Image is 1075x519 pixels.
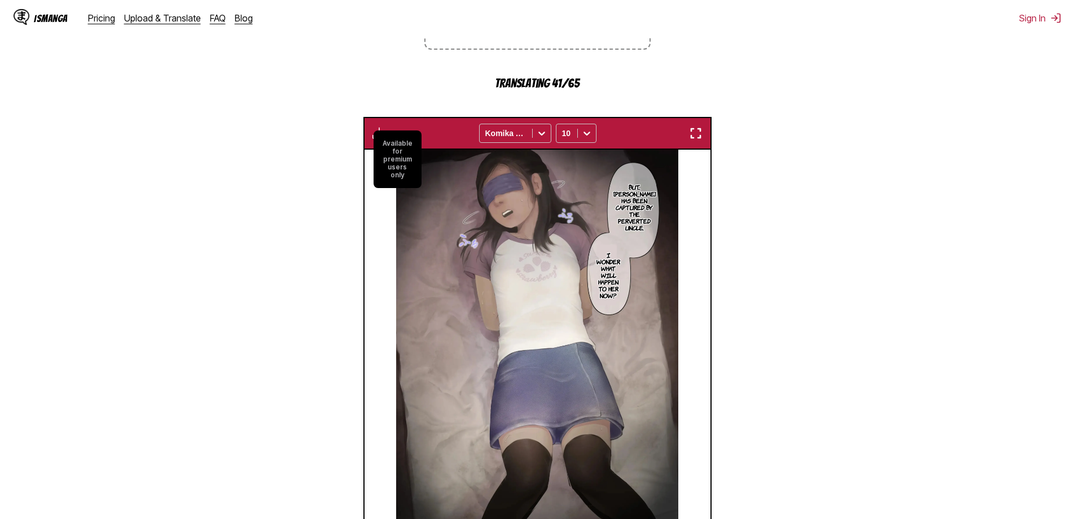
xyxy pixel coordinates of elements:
img: IsManga Logo [14,9,29,25]
a: Pricing [88,12,115,24]
a: IsManga LogoIsManga [14,9,88,27]
a: Upload & Translate [124,12,201,24]
a: Blog [235,12,253,24]
button: Sign In [1019,12,1061,24]
div: IsManga [34,13,68,24]
small: Available for premium users only [374,130,422,188]
p: Translating 41/65 [424,77,650,90]
a: FAQ [210,12,226,24]
p: I wonder what will happen to her now? [593,249,625,301]
img: Download translated images [372,127,386,140]
p: But... [PERSON_NAME] has been captured by the perverted uncle. [611,181,658,233]
img: Sign out [1050,12,1061,24]
img: Enter fullscreen [689,127,703,140]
